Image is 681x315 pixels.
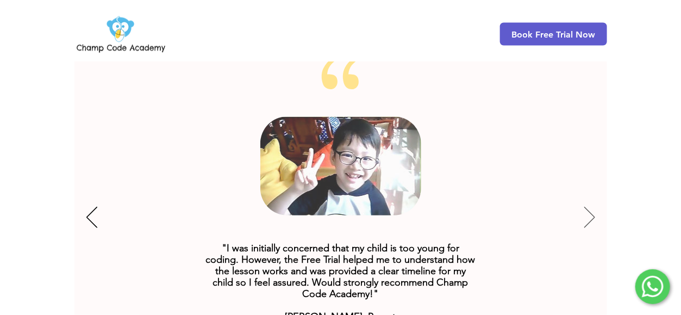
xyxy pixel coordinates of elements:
[74,13,167,55] img: Champ Code Academy Logo PNG.png
[500,23,607,46] a: Book Free Trial Now
[86,207,97,230] button: Previous
[511,29,595,40] span: Book Free Trial Now
[260,116,421,215] svg: Online Coding Classes for Kids
[584,207,595,230] button: Next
